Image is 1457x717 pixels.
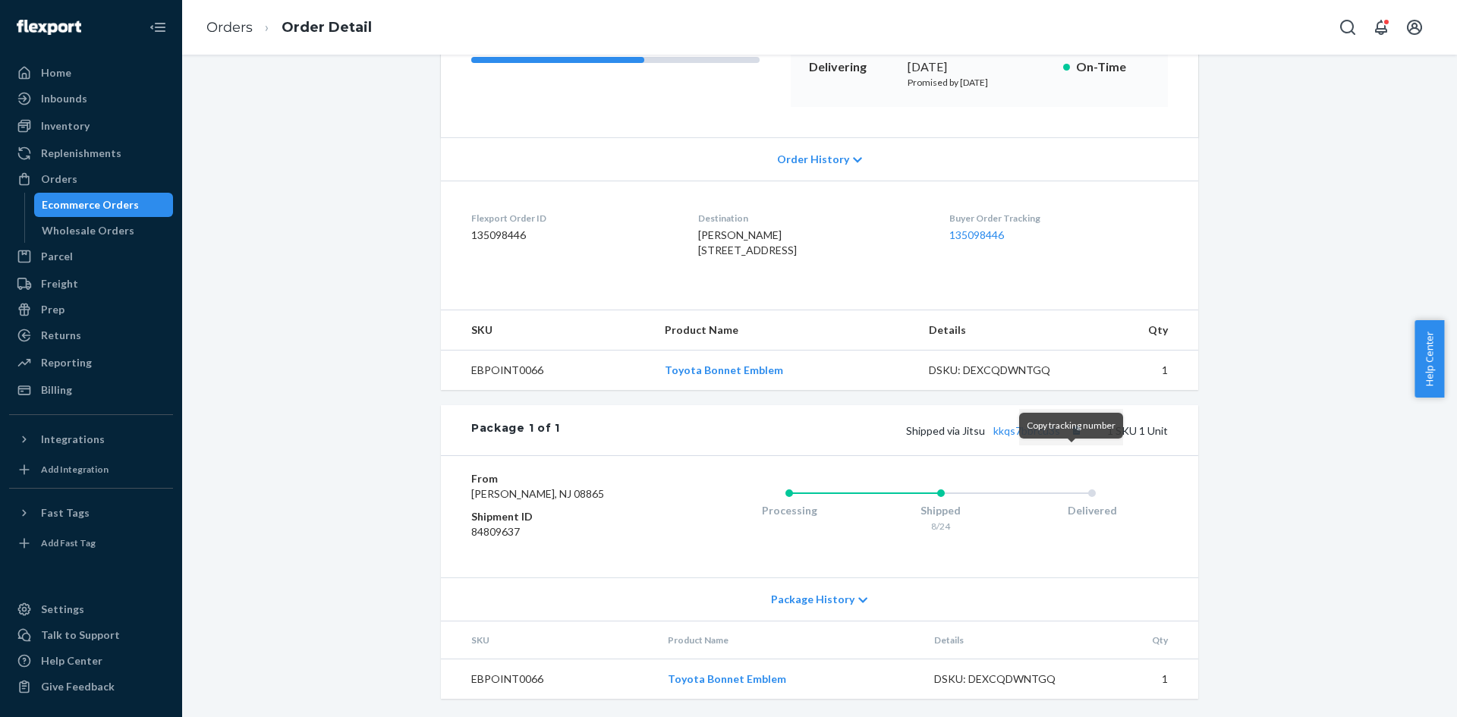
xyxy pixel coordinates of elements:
[865,520,1017,533] div: 8/24
[471,471,653,486] dt: From
[1333,12,1363,42] button: Open Search Box
[9,141,173,165] a: Replenishments
[9,167,173,191] a: Orders
[41,328,81,343] div: Returns
[9,649,173,673] a: Help Center
[441,351,653,391] td: EBPOINT0066
[713,503,865,518] div: Processing
[471,228,674,243] dd: 135098446
[441,621,656,659] th: SKU
[1083,310,1198,351] th: Qty
[41,118,90,134] div: Inventory
[9,323,173,347] a: Returns
[653,310,917,351] th: Product Name
[1399,12,1430,42] button: Open account menu
[9,597,173,621] a: Settings
[471,487,604,500] span: [PERSON_NAME], NJ 08865
[9,272,173,296] a: Freight
[471,212,674,225] dt: Flexport Order ID
[665,363,783,376] a: Toyota Bonnet Emblem
[471,420,560,440] div: Package 1 of 1
[908,76,1051,89] p: Promised by [DATE]
[9,378,173,402] a: Billing
[41,653,102,668] div: Help Center
[1415,320,1444,398] button: Help Center
[471,509,653,524] dt: Shipment ID
[441,310,653,351] th: SKU
[41,382,72,398] div: Billing
[1016,503,1168,518] div: Delivered
[9,458,173,482] a: Add Integration
[17,20,81,35] img: Flexport logo
[41,276,78,291] div: Freight
[41,679,115,694] div: Give Feedback
[949,228,1004,241] a: 135098446
[9,675,173,699] button: Give Feedback
[41,627,120,643] div: Talk to Support
[1027,420,1116,431] span: Copy tracking number
[809,58,895,76] p: Delivering
[41,355,92,370] div: Reporting
[41,249,73,264] div: Parcel
[698,212,924,225] dt: Destination
[194,5,384,50] ol: breadcrumbs
[42,197,139,212] div: Ecommerce Orders
[41,536,96,549] div: Add Fast Tag
[9,297,173,322] a: Prep
[917,310,1084,351] th: Details
[41,91,87,106] div: Inbounds
[42,223,134,238] div: Wholesale Orders
[9,427,173,451] button: Integrations
[34,219,174,243] a: Wholesale Orders
[143,12,173,42] button: Close Navigation
[41,65,71,80] div: Home
[1366,12,1396,42] button: Open notifications
[41,505,90,520] div: Fast Tags
[668,672,786,685] a: Toyota Bonnet Emblem
[9,351,173,375] a: Reporting
[9,501,173,525] button: Fast Tags
[1076,58,1150,76] p: On-Time
[906,424,1086,437] span: Shipped via Jitsu
[441,659,656,700] td: EBPOINT0066
[9,61,173,85] a: Home
[929,363,1072,378] div: DSKU: DEXCQDWNTGQ
[41,146,121,161] div: Replenishments
[993,424,1060,437] a: kkqs7bbrcu3s
[865,503,1017,518] div: Shipped
[949,212,1168,225] dt: Buyer Order Tracking
[9,114,173,138] a: Inventory
[560,420,1168,440] div: 1 SKU 1 Unit
[41,171,77,187] div: Orders
[41,602,84,617] div: Settings
[9,86,173,111] a: Inbounds
[1089,621,1198,659] th: Qty
[9,244,173,269] a: Parcel
[908,58,1051,76] div: [DATE]
[282,19,372,36] a: Order Detail
[1083,351,1198,391] td: 1
[656,621,923,659] th: Product Name
[41,432,105,447] div: Integrations
[698,228,797,256] span: [PERSON_NAME] [STREET_ADDRESS]
[206,19,253,36] a: Orders
[9,623,173,647] a: Talk to Support
[9,531,173,555] a: Add Fast Tag
[471,524,653,539] dd: 84809637
[922,621,1089,659] th: Details
[934,671,1077,687] div: DSKU: DEXCQDWNTGQ
[771,592,854,607] span: Package History
[41,463,109,476] div: Add Integration
[777,152,849,167] span: Order History
[41,302,65,317] div: Prep
[1089,659,1198,700] td: 1
[34,193,174,217] a: Ecommerce Orders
